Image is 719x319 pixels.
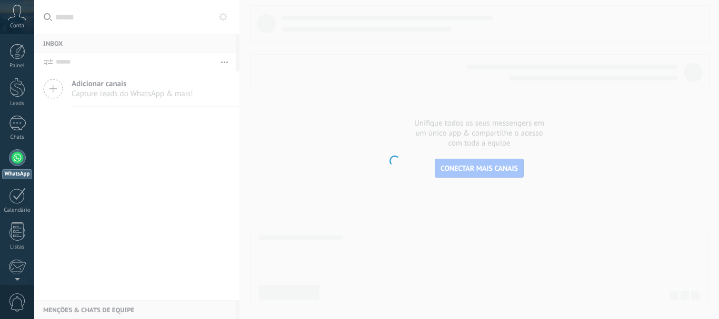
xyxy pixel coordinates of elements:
[2,207,33,214] div: Calendário
[10,23,24,29] span: Conta
[2,63,33,69] div: Painel
[2,134,33,141] div: Chats
[2,244,33,251] div: Listas
[2,100,33,107] div: Leads
[2,169,32,179] div: WhatsApp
